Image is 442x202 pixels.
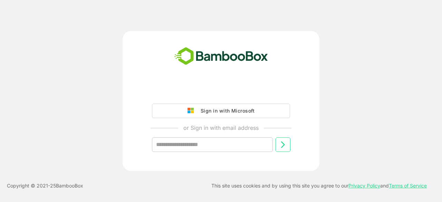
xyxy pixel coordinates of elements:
p: This site uses cookies and by using this site you agree to our and [211,182,427,190]
div: Sign in with Microsoft [197,106,254,115]
a: Privacy Policy [348,183,380,189]
img: google [188,108,197,114]
a: Terms of Service [389,183,427,189]
p: Copyright © 2021- 25 BambooBox [7,182,83,190]
img: bamboobox [171,45,272,68]
button: Sign in with Microsoft [152,104,290,118]
p: or Sign in with email address [183,124,259,132]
